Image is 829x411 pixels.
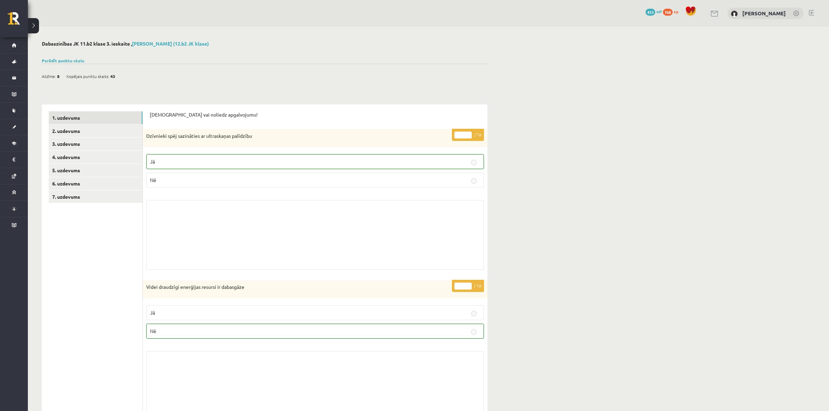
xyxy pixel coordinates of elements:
[49,125,142,137] a: 2. uzdevums
[471,329,477,335] input: Nē
[42,41,487,47] h2: Dabaszinības JK 11.b2 klase 3. ieskaite ,
[110,71,115,81] span: 43
[150,158,155,165] span: Jā
[471,178,477,184] input: Nē
[57,71,60,81] span: 8
[646,9,662,14] a: 413 mP
[49,190,142,203] a: 7. uzdevums
[49,151,142,164] a: 4. uzdevums
[49,137,142,150] a: 3. uzdevums
[742,10,786,17] a: [PERSON_NAME]
[452,280,484,292] p: / 1p
[146,133,449,140] p: Dzīvnieki spēj sazināties ar ultraskaņas palīdzību
[146,284,449,291] p: Videi draudzīgi enerģijas resursi ir dabasgāze
[656,9,662,14] span: mP
[132,40,209,47] a: [PERSON_NAME] (12.b2 JK klase)
[674,9,678,14] span: xp
[42,58,84,63] a: Parādīt punktu skalu
[150,309,155,316] span: Jā
[663,9,673,16] span: 768
[150,111,480,118] p: [DEMOGRAPHIC_DATA] vai noliedz apgalvojumu!
[49,164,142,177] a: 5. uzdevums
[8,12,28,30] a: Rīgas 1. Tālmācības vidusskola
[646,9,655,16] span: 413
[49,111,142,124] a: 1. uzdevums
[663,9,682,14] a: 768 xp
[452,129,484,141] p: / 1p
[150,177,156,183] span: Nē
[49,177,142,190] a: 6. uzdevums
[67,71,109,81] span: Kopējais punktu skaits:
[42,71,56,81] span: Atzīme:
[471,311,477,316] input: Jā
[150,328,156,334] span: Nē
[731,10,738,17] img: Roberts Lagodskis
[471,160,477,165] input: Jā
